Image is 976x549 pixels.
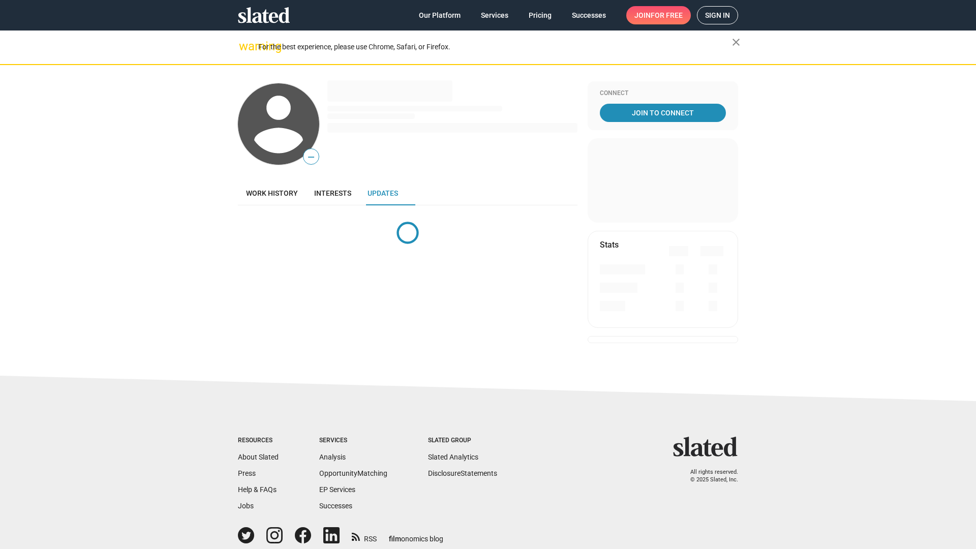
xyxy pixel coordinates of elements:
span: Successes [572,6,606,24]
mat-icon: close [730,36,742,48]
span: Work history [246,189,298,197]
div: Resources [238,437,279,445]
a: Sign in [697,6,738,24]
a: Work history [238,181,306,205]
a: Analysis [319,453,346,461]
a: filmonomics blog [389,526,443,544]
div: For the best experience, please use Chrome, Safari, or Firefox. [258,40,732,54]
a: OpportunityMatching [319,469,387,477]
a: Jobs [238,502,254,510]
span: Join To Connect [602,104,724,122]
a: DisclosureStatements [428,469,497,477]
a: RSS [352,528,377,544]
a: Updates [359,181,406,205]
span: Sign in [705,7,730,24]
span: Services [481,6,508,24]
a: Slated Analytics [428,453,478,461]
div: Services [319,437,387,445]
a: Services [473,6,516,24]
a: Successes [319,502,352,510]
span: Pricing [529,6,552,24]
mat-card-title: Stats [600,239,619,250]
a: About Slated [238,453,279,461]
span: — [303,150,319,164]
a: Successes [564,6,614,24]
a: Press [238,469,256,477]
span: Interests [314,189,351,197]
span: Updates [368,189,398,197]
span: Join [634,6,683,24]
span: Our Platform [419,6,461,24]
a: Help & FAQs [238,485,277,494]
div: Connect [600,89,726,98]
a: EP Services [319,485,355,494]
a: Our Platform [411,6,469,24]
mat-icon: warning [239,40,251,52]
a: Pricing [521,6,560,24]
a: Join To Connect [600,104,726,122]
span: film [389,535,401,543]
div: Slated Group [428,437,497,445]
a: Interests [306,181,359,205]
a: Joinfor free [626,6,691,24]
p: All rights reserved. © 2025 Slated, Inc. [680,469,738,483]
span: for free [651,6,683,24]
